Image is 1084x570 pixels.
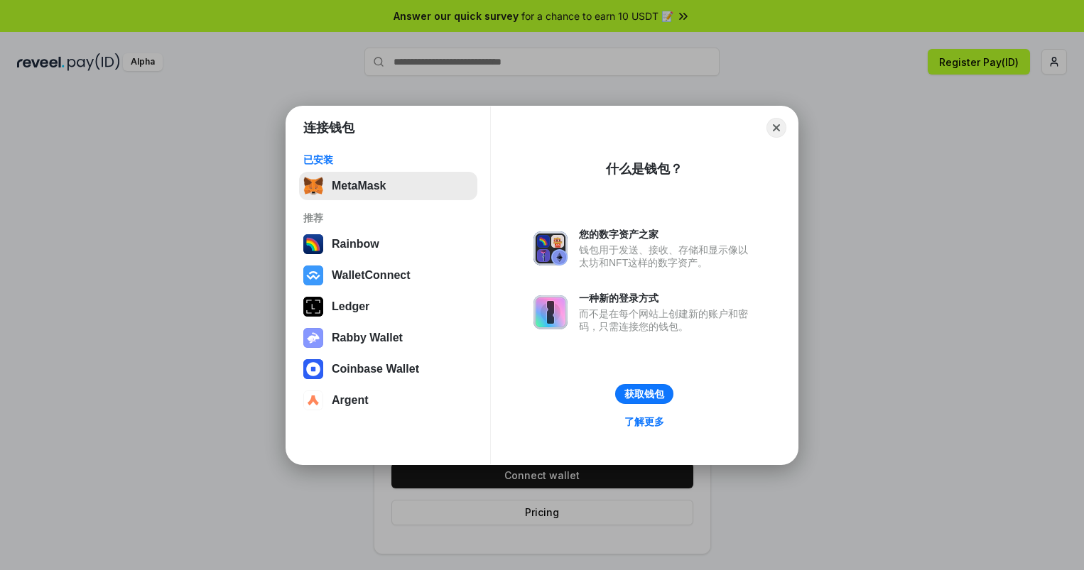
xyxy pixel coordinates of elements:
div: 一种新的登录方式 [579,292,755,305]
div: Rainbow [332,238,379,251]
div: 推荐 [303,212,473,224]
img: svg+xml,%3Csvg%20xmlns%3D%22http%3A%2F%2Fwww.w3.org%2F2000%2Fsvg%22%20fill%3D%22none%22%20viewBox... [533,231,568,265]
img: svg+xml,%3Csvg%20width%3D%2228%22%20height%3D%2228%22%20viewBox%3D%220%200%2028%2028%22%20fill%3D... [303,359,323,379]
div: WalletConnect [332,269,411,282]
a: 了解更多 [616,412,673,431]
button: Argent [299,386,477,415]
div: Coinbase Wallet [332,363,419,376]
button: WalletConnect [299,261,477,290]
img: svg+xml,%3Csvg%20width%3D%22120%22%20height%3D%22120%22%20viewBox%3D%220%200%20120%20120%22%20fil... [303,234,323,254]
img: svg+xml,%3Csvg%20fill%3D%22none%22%20height%3D%2233%22%20viewBox%3D%220%200%2035%2033%22%20width%... [303,176,323,196]
img: svg+xml,%3Csvg%20width%3D%2228%22%20height%3D%2228%22%20viewBox%3D%220%200%2028%2028%22%20fill%3D... [303,265,323,285]
div: 已安装 [303,153,473,166]
div: Argent [332,394,369,407]
button: Rainbow [299,230,477,258]
button: Coinbase Wallet [299,355,477,383]
div: Ledger [332,300,369,313]
button: 获取钱包 [615,384,673,404]
img: svg+xml,%3Csvg%20xmlns%3D%22http%3A%2F%2Fwww.w3.org%2F2000%2Fsvg%22%20fill%3D%22none%22%20viewBox... [303,328,323,348]
button: Rabby Wallet [299,324,477,352]
div: Rabby Wallet [332,331,403,344]
div: 什么是钱包？ [606,160,683,177]
img: svg+xml,%3Csvg%20xmlns%3D%22http%3A%2F%2Fwww.w3.org%2F2000%2Fsvg%22%20width%3D%2228%22%20height%3... [303,297,323,317]
div: MetaMask [332,180,386,192]
h1: 连接钱包 [303,119,354,136]
img: svg+xml,%3Csvg%20xmlns%3D%22http%3A%2F%2Fwww.w3.org%2F2000%2Fsvg%22%20fill%3D%22none%22%20viewBox... [533,295,568,329]
button: Ledger [299,292,477,321]
div: 获取钱包 [624,388,664,400]
div: 了解更多 [624,415,664,428]
div: 而不是在每个网站上创建新的账户和密码，只需连接您的钱包。 [579,307,755,333]
img: svg+xml,%3Csvg%20width%3D%2228%22%20height%3D%2228%22%20viewBox%3D%220%200%2028%2028%22%20fill%3D... [303,390,323,410]
div: 钱包用于发送、接收、存储和显示像以太坊和NFT这样的数字资产。 [579,243,755,269]
button: Close [766,118,786,138]
button: MetaMask [299,172,477,200]
div: 您的数字资产之家 [579,228,755,241]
